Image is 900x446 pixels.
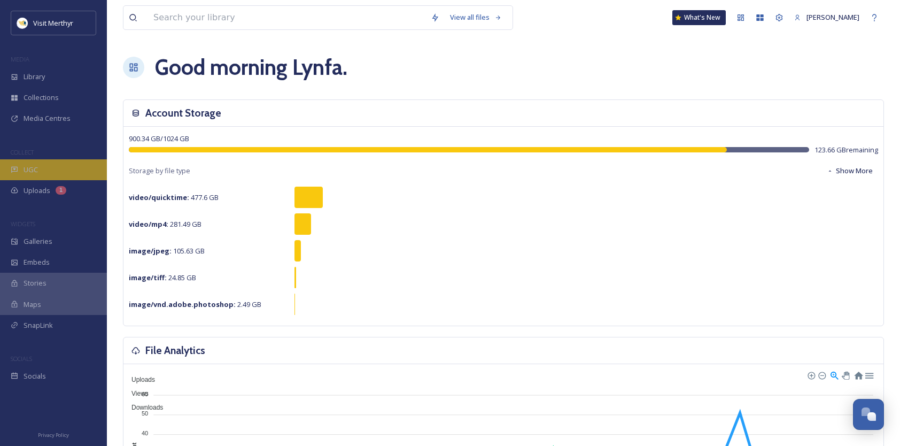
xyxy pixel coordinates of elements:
a: What's New [672,10,726,25]
span: 281.49 GB [129,219,201,229]
span: 2.49 GB [129,299,261,309]
tspan: 50 [142,410,148,417]
div: Zoom In [807,371,814,379]
span: 477.6 GB [129,193,219,202]
strong: image/vnd.adobe.photoshop : [129,299,236,309]
span: Embeds [24,257,50,267]
h3: File Analytics [145,343,205,358]
div: Menu [864,370,873,379]
span: Media Centres [24,113,71,124]
span: [PERSON_NAME] [806,12,859,22]
span: Storage by file type [129,166,190,176]
span: WIDGETS [11,220,35,228]
div: Panning [842,372,848,378]
span: MEDIA [11,55,29,63]
strong: video/mp4 : [129,219,168,229]
span: 24.85 GB [129,273,196,282]
div: Reset Zoom [854,370,863,379]
span: COLLECT [11,148,34,156]
tspan: 40 [142,430,148,436]
span: 900.34 GB / 1024 GB [129,134,189,143]
div: Selection Zoom [829,370,839,379]
span: Uploads [24,186,50,196]
span: Socials [24,371,46,381]
span: Views [123,390,149,397]
div: 1 [56,186,66,195]
button: Show More [821,160,878,181]
a: [PERSON_NAME] [789,7,865,28]
span: SnapLink [24,320,53,330]
button: Open Chat [853,399,884,430]
span: Collections [24,93,59,103]
img: download.jpeg [17,18,28,28]
h3: Account Storage [145,105,221,121]
strong: video/quicktime : [129,193,189,202]
span: Library [24,72,45,82]
span: Uploads [123,376,155,383]
strong: image/tiff : [129,273,167,282]
a: Privacy Policy [38,428,69,441]
span: Privacy Policy [38,432,69,439]
span: Visit Merthyr [33,18,73,28]
input: Search your library [148,6,425,29]
strong: image/jpeg : [129,246,172,256]
span: SOCIALS [11,355,32,363]
span: 105.63 GB [129,246,205,256]
span: Maps [24,299,41,310]
a: View all files [445,7,507,28]
span: UGC [24,165,38,175]
span: Stories [24,278,46,288]
tspan: 60 [142,391,148,397]
span: 123.66 GB remaining [814,145,878,155]
span: Galleries [24,236,52,247]
div: Zoom Out [818,371,825,379]
h1: Good morning Lynfa . [155,51,347,83]
span: Downloads [123,404,163,411]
